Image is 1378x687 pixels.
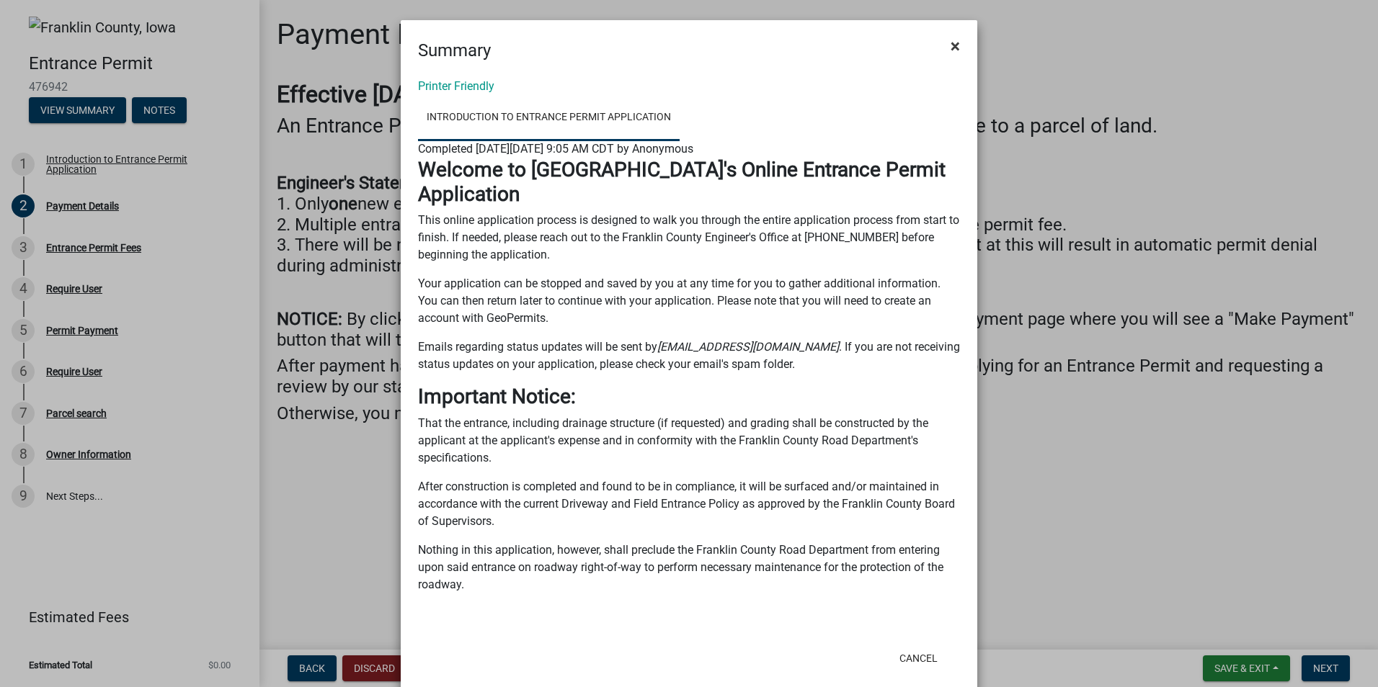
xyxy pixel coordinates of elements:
h4: Summary [418,37,491,63]
p: Emails regarding status updates will be sent by . If you are not receiving status updates on your... [418,338,960,373]
strong: Welcome to [GEOGRAPHIC_DATA]'s Online Entrance Permit Application [418,158,946,206]
button: Cancel [888,645,949,671]
p: Nothing in this application, however, shall preclude the Franklin County Road Department from ent... [418,542,960,593]
p: That the entrance, including drainage structure (if requested) and grading shall be constructed b... [418,415,960,467]
p: This online application process is designed to walk you through the entire application process fr... [418,212,960,264]
span: × [951,36,960,56]
span: Completed [DATE][DATE] 9:05 AM CDT by Anonymous [418,142,693,156]
p: Your application can be stopped and saved by you at any time for you to gather additional informa... [418,275,960,327]
button: Close [939,26,972,66]
strong: Important Notice: [418,385,576,408]
a: Printer Friendly [418,79,494,93]
a: Introduction to Entrance Permit Application [418,95,680,141]
i: [EMAIL_ADDRESS][DOMAIN_NAME] [657,340,839,354]
p: After construction is completed and found to be in compliance, it will be surfaced and/or maintai... [418,478,960,530]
